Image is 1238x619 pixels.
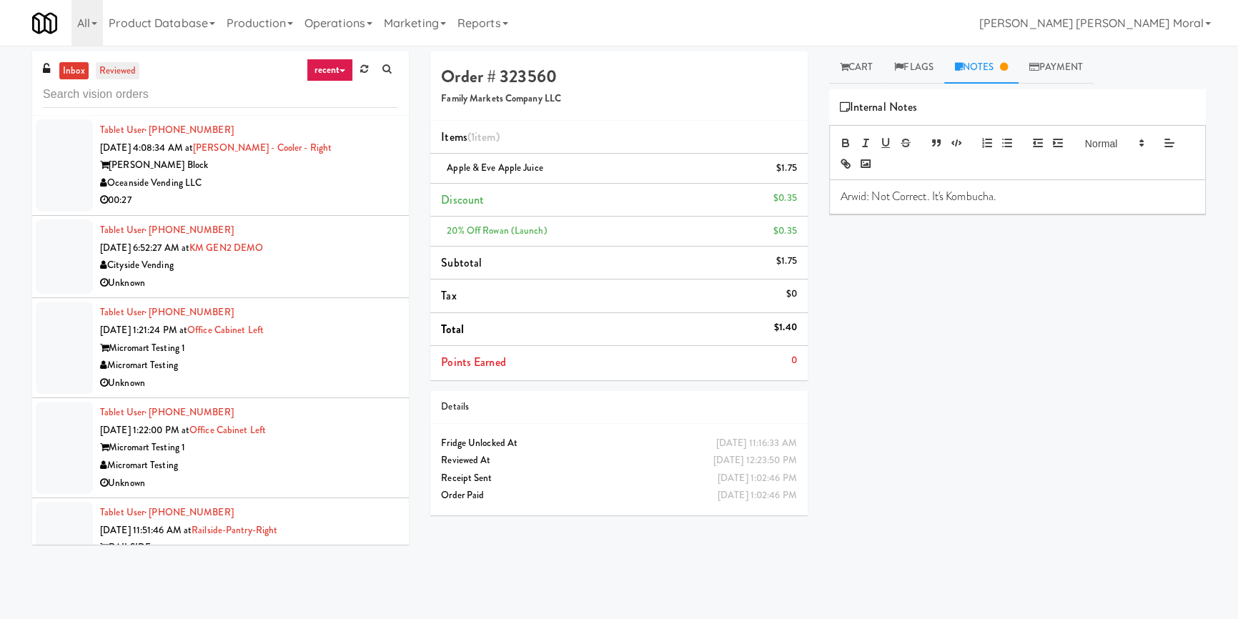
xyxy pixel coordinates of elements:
[32,116,409,216] li: Tablet User· [PHONE_NUMBER][DATE] 4:08:34 AM at[PERSON_NAME] - Cooler - Right[PERSON_NAME] BlockO...
[773,222,797,240] div: $0.35
[776,159,797,177] div: $1.75
[1019,51,1094,84] a: Payment
[441,254,482,271] span: Subtotal
[841,189,1194,204] p: Arwid: Not Correct. It's Kombucha.
[441,94,796,104] h5: Family Markets Company LLC
[189,241,263,254] a: KM GEN2 DEMO
[144,305,234,319] span: · [PHONE_NUMBER]
[100,174,398,192] div: Oceanside Vending LLC
[441,321,464,337] span: Total
[144,505,234,519] span: · [PHONE_NUMBER]
[774,319,797,337] div: $1.40
[447,161,543,174] span: Apple & Eve Apple Juice
[773,189,797,207] div: $0.35
[883,51,944,84] a: Flags
[144,123,234,137] span: · [PHONE_NUMBER]
[441,287,456,304] span: Tax
[441,470,796,487] div: Receipt Sent
[100,539,398,557] div: RAILSIDE
[944,51,1019,84] a: Notes
[441,354,505,370] span: Points Earned
[32,498,409,598] li: Tablet User· [PHONE_NUMBER][DATE] 11:51:46 AM atRailside-Pantry-RightRAILSIDESummerhill Market00:09
[100,375,398,392] div: Unknown
[32,216,409,298] li: Tablet User· [PHONE_NUMBER][DATE] 6:52:27 AM atKM GEN2 DEMOCityside VendingUnknown
[193,141,332,154] a: [PERSON_NAME] - Cooler - Right
[43,81,398,108] input: Search vision orders
[100,305,234,319] a: Tablet User· [PHONE_NUMBER]
[307,59,354,81] a: recent
[96,62,140,80] a: reviewed
[786,285,796,303] div: $0
[829,51,884,84] a: Cart
[187,323,264,337] a: Office Cabinet Left
[32,298,409,398] li: Tablet User· [PHONE_NUMBER][DATE] 1:21:24 PM atOffice Cabinet LeftMicromart Testing 1Micromart Te...
[791,352,797,370] div: 0
[441,398,796,416] div: Details
[100,157,398,174] div: [PERSON_NAME] Block
[716,435,797,452] div: [DATE] 11:16:33 AM
[441,452,796,470] div: Reviewed At
[441,487,796,505] div: Order Paid
[100,141,193,154] span: [DATE] 4:08:34 AM at
[32,398,409,498] li: Tablet User· [PHONE_NUMBER][DATE] 1:22:00 PM atOffice Cabinet LeftMicromart Testing 1Micromart Te...
[100,505,234,519] a: Tablet User· [PHONE_NUMBER]
[441,67,796,86] h4: Order # 323560
[718,470,797,487] div: [DATE] 1:02:46 PM
[441,192,484,208] span: Discount
[32,11,57,36] img: Micromart
[100,123,234,137] a: Tablet User· [PHONE_NUMBER]
[100,423,189,437] span: [DATE] 1:22:00 PM at
[100,405,234,419] a: Tablet User· [PHONE_NUMBER]
[776,252,797,270] div: $1.75
[475,129,495,145] ng-pluralize: item
[100,192,398,209] div: 00:27
[718,487,797,505] div: [DATE] 1:02:46 PM
[100,340,398,357] div: Micromart Testing 1
[100,439,398,457] div: Micromart Testing 1
[447,224,547,237] span: 20% Off Rowan (launch)
[100,241,189,254] span: [DATE] 6:52:27 AM at
[100,475,398,492] div: Unknown
[100,274,398,292] div: Unknown
[189,423,266,437] a: Office Cabinet Left
[441,435,796,452] div: Fridge Unlocked At
[144,223,234,237] span: · [PHONE_NUMBER]
[100,457,398,475] div: Micromart Testing
[59,62,89,80] a: inbox
[467,129,500,145] span: (1 )
[100,257,398,274] div: Cityside Vending
[192,523,277,537] a: Railside-Pantry-Right
[100,357,398,375] div: Micromart Testing
[100,323,187,337] span: [DATE] 1:21:24 PM at
[713,452,797,470] div: [DATE] 12:23:50 PM
[100,523,192,537] span: [DATE] 11:51:46 AM at
[100,223,234,237] a: Tablet User· [PHONE_NUMBER]
[840,96,918,118] span: Internal Notes
[144,405,234,419] span: · [PHONE_NUMBER]
[441,129,499,145] span: Items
